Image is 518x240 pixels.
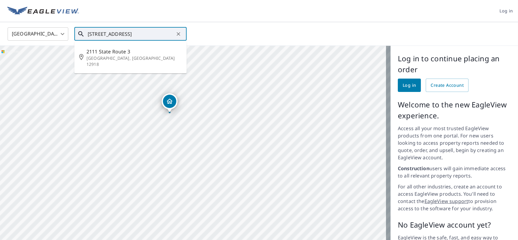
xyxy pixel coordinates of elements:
[398,219,511,230] p: No EagleView account yet?
[398,125,511,161] p: Access all your most trusted EagleView products from one portal. For new users looking to access ...
[398,165,429,172] strong: Construction
[426,79,469,92] a: Create Account
[174,30,183,38] button: Clear
[398,183,511,212] p: For all other industries, create an account to access EagleView products. You'll need to contact ...
[398,165,511,179] p: users will gain immediate access to all relevant property reports.
[431,82,464,89] span: Create Account
[88,25,174,42] input: Search by address or latitude-longitude
[398,53,511,75] p: Log in to continue placing an order
[398,79,421,92] a: Log in
[425,198,469,205] a: EagleView support
[398,99,511,121] p: Welcome to the new EagleView experience.
[7,7,79,16] img: EV Logo
[86,55,182,67] p: [GEOGRAPHIC_DATA], [GEOGRAPHIC_DATA] 12918
[162,93,178,112] div: Dropped pin, building 1, Residential property, 2111 State Route 3 Cadyville, NY 12918
[8,25,68,42] div: [GEOGRAPHIC_DATA]
[500,7,513,15] span: Log in
[86,48,182,55] span: 2111 State Route 3
[403,82,416,89] span: Log in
